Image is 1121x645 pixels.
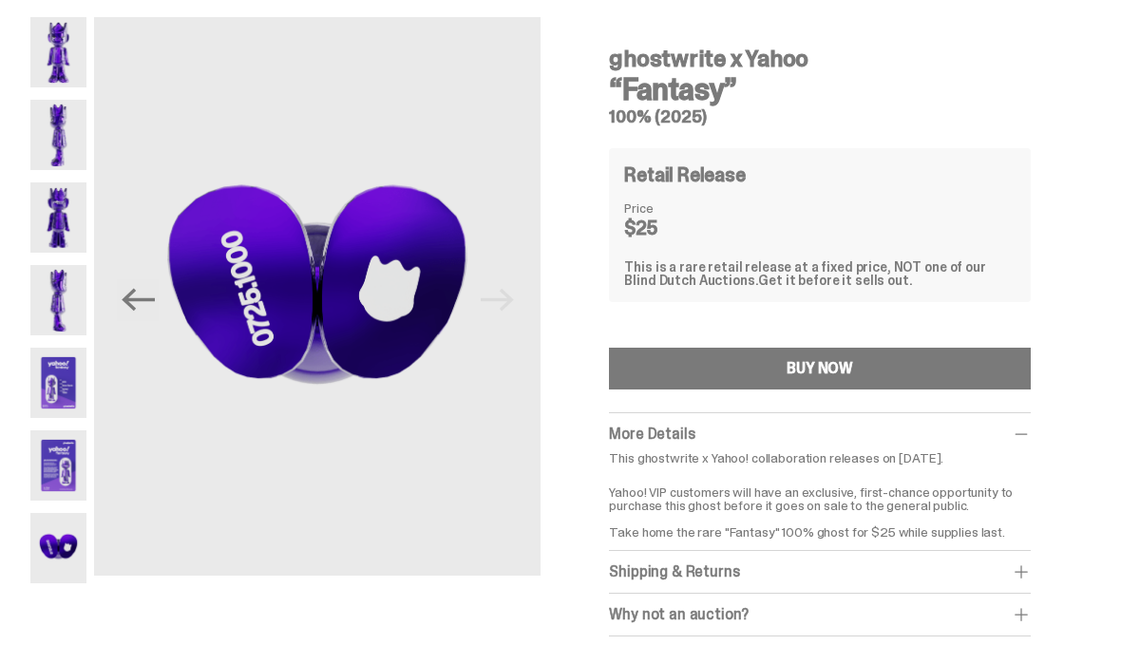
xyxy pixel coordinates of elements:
img: Yahoo-HG---7.png [94,17,541,576]
img: Yahoo-HG---4.png [30,265,86,335]
img: Yahoo-HG---6.png [30,430,86,501]
p: This ghostwrite x Yahoo! collaboration releases on [DATE]. [609,451,1031,465]
img: Yahoo-HG---2.png [30,100,86,170]
button: Previous [117,279,159,321]
h5: 100% (2025) [609,108,1031,125]
h4: ghostwrite x Yahoo [609,47,1031,70]
div: This is a rare retail release at a fixed price, NOT one of our Blind Dutch Auctions. [624,260,1016,287]
div: Shipping & Returns [609,562,1031,581]
h4: Retail Release [624,165,745,184]
img: Yahoo-HG---1.png [30,17,86,87]
dd: $25 [624,218,719,237]
dt: Price [624,201,719,215]
span: Get it before it sells out. [758,272,912,289]
img: Yahoo-HG---5.png [30,348,86,418]
img: Yahoo-HG---3.png [30,182,86,253]
h3: “Fantasy” [609,74,1031,104]
img: Yahoo-HG---7.png [30,513,86,583]
button: BUY NOW [609,348,1031,389]
span: More Details [609,424,694,444]
div: Why not an auction? [609,605,1031,624]
div: BUY NOW [787,361,853,376]
p: Yahoo! VIP customers will have an exclusive, first-chance opportunity to purchase this ghost befo... [609,472,1031,539]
